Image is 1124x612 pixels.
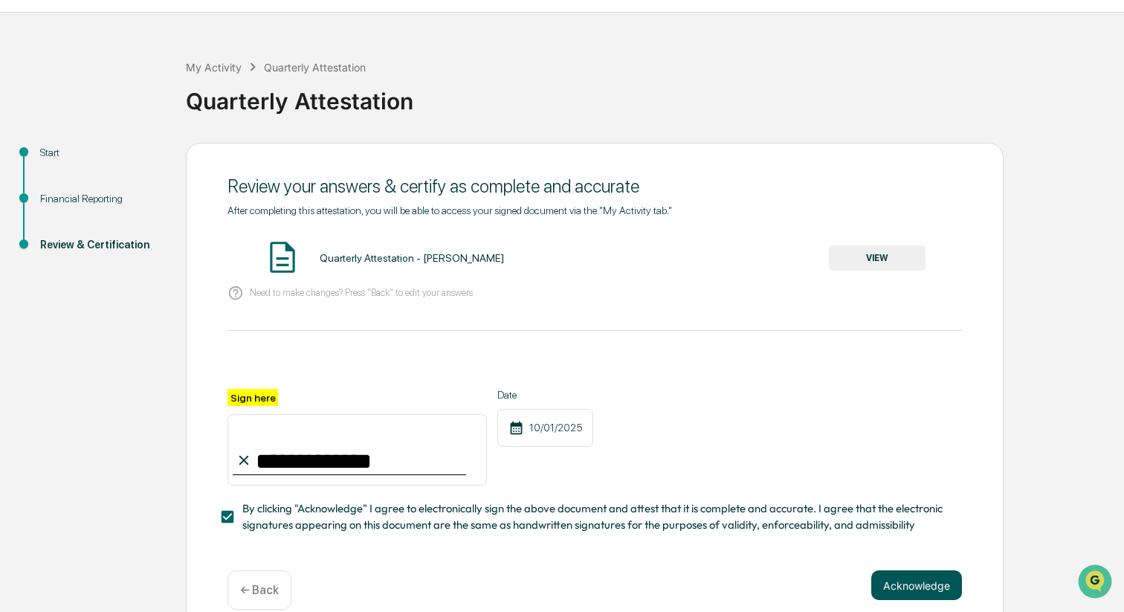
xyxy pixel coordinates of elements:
span: Preclearance [30,187,96,202]
button: Acknowledge [871,570,962,600]
div: 🗄️ [108,189,120,201]
a: 🗄️Attestations [102,181,190,208]
button: Start new chat [253,118,271,136]
div: Review & Certification [40,237,162,253]
iframe: Open customer support [1076,563,1117,603]
div: Quarterly Attestation [186,76,1117,115]
button: VIEW [829,245,926,271]
a: 🖐️Preclearance [9,181,102,208]
div: 10/01/2025 [497,409,593,447]
img: Document Icon [264,239,301,276]
div: Quarterly Attestation - [PERSON_NAME] [320,252,504,264]
p: ← Back [240,583,279,597]
div: Quarterly Attestation [264,61,366,74]
a: Powered byPylon [105,251,180,263]
span: Data Lookup [30,216,94,231]
span: Attestations [123,187,184,202]
div: We're available if you need us! [51,129,188,141]
div: My Activity [186,61,242,74]
label: Date [497,389,593,401]
div: Start [40,145,162,161]
span: Pylon [148,252,180,263]
span: After completing this attestation, you will be able to access your signed document via the "My Ac... [227,204,672,216]
div: Financial Reporting [40,191,162,207]
a: 🔎Data Lookup [9,210,100,236]
img: 1746055101610-c473b297-6a78-478c-a979-82029cc54cd1 [15,114,42,141]
p: Need to make changes? Press "Back" to edit your answers [250,287,473,298]
div: 🔎 [15,217,27,229]
p: How can we help? [15,31,271,55]
div: Review your answers & certify as complete and accurate [227,175,962,197]
span: By clicking "Acknowledge" I agree to electronically sign the above document and attest that it is... [242,500,950,534]
label: Sign here [227,389,278,406]
div: 🖐️ [15,189,27,201]
div: Start new chat [51,114,244,129]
